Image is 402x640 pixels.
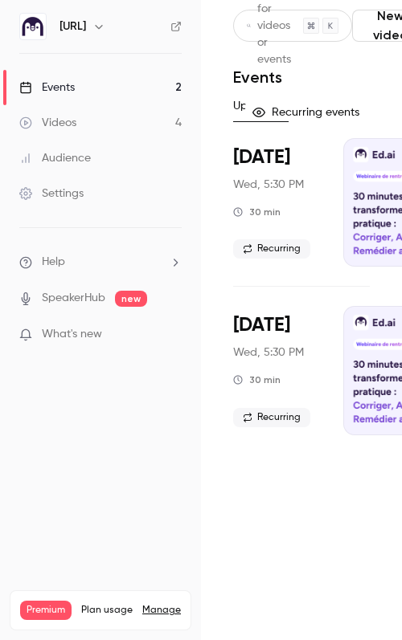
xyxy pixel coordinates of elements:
div: Oct 1 Wed, 5:30 PM (Europe/Paris) [233,306,318,434]
span: Wed, 5:30 PM [233,344,304,361]
a: SpeakerHub [42,290,105,307]
span: Premium [20,601,72,620]
div: Sep 24 Wed, 5:30 PM (Europe/Paris) [233,138,318,267]
span: [DATE] [233,312,290,338]
button: Recurring events [245,100,370,125]
div: Settings [19,185,84,202]
span: [DATE] [233,145,290,170]
span: Recurring [233,408,310,427]
button: Recurring [338,93,392,119]
div: Audience [19,150,91,166]
span: new [115,291,147,307]
div: 30 min [233,373,281,386]
div: 30 min [233,206,281,218]
li: help-dropdown-opener [19,254,182,271]
img: Ed.ai [20,14,46,39]
div: Events [19,79,75,96]
h6: [URL] [59,18,86,35]
iframe: Noticeable Trigger [162,328,182,342]
span: Recurring [233,239,310,259]
div: Videos [19,115,76,131]
span: Wed, 5:30 PM [233,177,304,193]
span: What's new [42,326,102,343]
span: Help [42,254,65,271]
a: Manage [142,604,181,617]
h1: Events [233,67,282,87]
button: Upcoming [233,93,289,119]
button: Past [301,93,325,119]
span: Plan usage [81,604,133,617]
